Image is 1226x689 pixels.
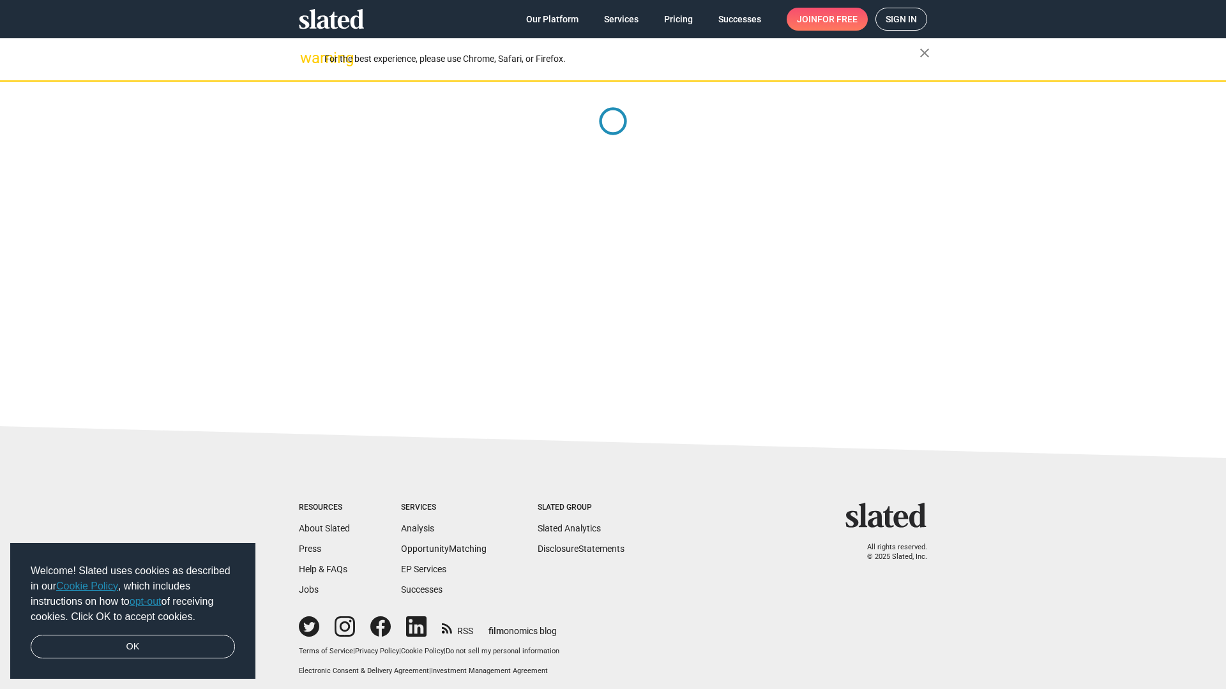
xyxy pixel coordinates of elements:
[299,523,350,533] a: About Slated
[886,8,917,30] span: Sign in
[300,50,315,66] mat-icon: warning
[10,543,255,679] div: cookieconsent
[488,626,504,636] span: film
[299,564,347,574] a: Help & FAQs
[401,647,444,655] a: Cookie Policy
[538,503,624,513] div: Slated Group
[718,8,761,31] span: Successes
[854,543,927,561] p: All rights reserved. © 2025 Slated, Inc.
[299,503,350,513] div: Resources
[526,8,579,31] span: Our Platform
[488,615,557,637] a: filmonomics blog
[538,523,601,533] a: Slated Analytics
[797,8,858,31] span: Join
[654,8,703,31] a: Pricing
[401,564,446,574] a: EP Services
[516,8,589,31] a: Our Platform
[299,584,319,595] a: Jobs
[787,8,868,31] a: Joinfor free
[324,50,919,68] div: For the best experience, please use Chrome, Safari, or Firefox.
[401,523,434,533] a: Analysis
[442,618,473,637] a: RSS
[401,544,487,554] a: OpportunityMatching
[444,647,446,655] span: |
[355,647,399,655] a: Privacy Policy
[594,8,649,31] a: Services
[401,503,487,513] div: Services
[917,45,932,61] mat-icon: close
[875,8,927,31] a: Sign in
[353,647,355,655] span: |
[399,647,401,655] span: |
[31,563,235,625] span: Welcome! Slated uses cookies as described in our , which includes instructions on how to of recei...
[538,544,624,554] a: DisclosureStatements
[56,581,118,591] a: Cookie Policy
[604,8,639,31] span: Services
[429,667,431,675] span: |
[708,8,771,31] a: Successes
[299,544,321,554] a: Press
[401,584,443,595] a: Successes
[130,596,162,607] a: opt-out
[664,8,693,31] span: Pricing
[31,635,235,659] a: dismiss cookie message
[817,8,858,31] span: for free
[431,667,548,675] a: Investment Management Agreement
[299,647,353,655] a: Terms of Service
[299,667,429,675] a: Electronic Consent & Delivery Agreement
[446,647,559,656] button: Do not sell my personal information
